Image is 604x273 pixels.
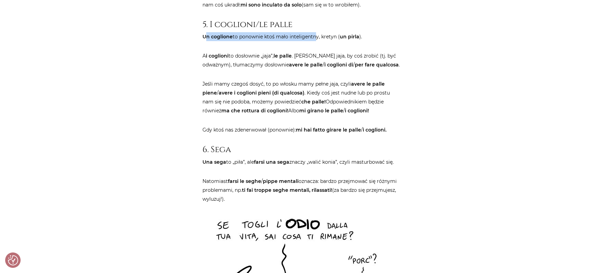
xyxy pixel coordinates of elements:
strong: i coglioni [206,53,229,59]
strong: un pirla [340,34,359,40]
strong: mi sono inculato da solo [241,2,302,8]
strong: avere le palle [289,62,323,68]
strong: i coglioni di [324,62,353,68]
p: to ponownie ktoś mało inteligentny, kretyn ( ). [202,32,402,41]
strong: Un coglione [202,34,233,40]
h3: 5. I coglioni/le palle [202,20,402,29]
strong: per fare qualcosa [355,62,399,68]
p: Jeśli mamy czegoś dosyć, to po włosku mamy pełne jaja, czyli / . Kiedy coś jest nudne lub po pros... [202,79,402,115]
p: A to dosłownie „jaja”, . [PERSON_NAME] jaja, by coś zrobić (tj. być odważnym), tłumaczymy dosłown... [202,51,402,69]
strong: le palle [274,53,292,59]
